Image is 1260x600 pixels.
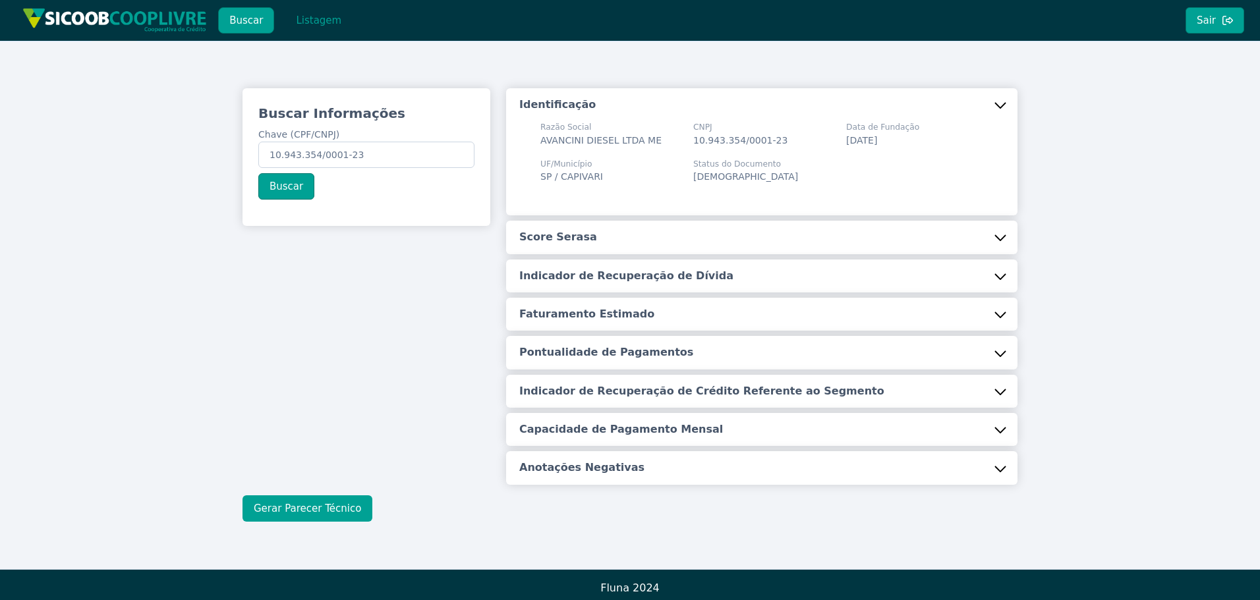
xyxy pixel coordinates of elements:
h3: Buscar Informações [258,104,474,123]
button: Sair [1186,7,1244,34]
img: img/sicoob_cooplivre.png [22,8,207,32]
button: Gerar Parecer Técnico [243,495,372,522]
button: Listagem [285,7,353,34]
span: UF/Município [540,158,603,170]
span: [DEMOGRAPHIC_DATA] [693,171,798,182]
h5: Score Serasa [519,230,597,244]
span: Status do Documento [693,158,798,170]
span: AVANCINI DIESEL LTDA ME [540,135,662,146]
h5: Faturamento Estimado [519,307,654,321]
span: Chave (CPF/CNPJ) [258,129,339,140]
span: [DATE] [846,135,877,146]
button: Anotações Negativas [506,451,1017,484]
button: Buscar [258,173,314,200]
span: CNPJ [693,121,787,133]
h5: Capacidade de Pagamento Mensal [519,422,723,437]
button: Capacidade de Pagamento Mensal [506,413,1017,446]
button: Indicador de Recuperação de Crédito Referente ao Segmento [506,375,1017,408]
span: SP / CAPIVARI [540,171,603,182]
input: Chave (CPF/CNPJ) [258,142,474,168]
span: Razão Social [540,121,662,133]
h5: Indicador de Recuperação de Crédito Referente ao Segmento [519,384,884,398]
h5: Anotações Negativas [519,460,644,475]
button: Pontualidade de Pagamentos [506,336,1017,369]
h5: Indicador de Recuperação de Dívida [519,269,733,283]
span: 10.943.354/0001-23 [693,135,787,146]
button: Buscar [218,7,274,34]
button: Indicador de Recuperação de Dívida [506,259,1017,292]
span: Data de Fundação [846,121,919,133]
button: Score Serasa [506,221,1017,254]
h5: Pontualidade de Pagamentos [519,345,693,360]
button: Faturamento Estimado [506,298,1017,331]
span: Fluna 2024 [600,582,660,594]
h5: Identificação [519,97,596,112]
button: Identificação [506,88,1017,121]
